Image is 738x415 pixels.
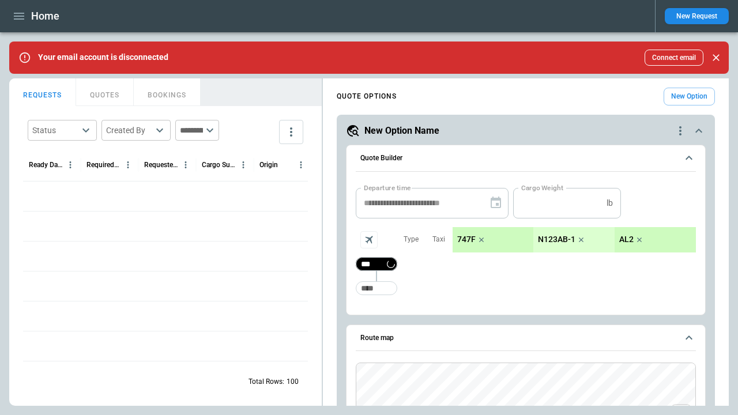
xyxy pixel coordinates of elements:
[360,334,394,342] h6: Route map
[619,235,634,244] p: AL2
[202,161,236,169] div: Cargo Summary
[337,94,397,99] h4: QUOTE OPTIONS
[178,157,193,172] button: Requested Route column menu
[63,157,78,172] button: Ready Date & Time (UTC+03:00) column menu
[144,161,178,169] div: Requested Route
[236,157,251,172] button: Cargo Summary column menu
[708,50,724,66] button: Close
[31,9,59,23] h1: Home
[457,235,476,244] p: 747F
[432,235,445,244] p: Taxi
[356,145,696,172] button: Quote Builder
[86,161,121,169] div: Required Date & Time (UTC+03:00)
[645,50,703,66] button: Connect email
[356,257,397,271] div: Not found
[364,183,411,193] label: Departure time
[293,157,308,172] button: Origin column menu
[453,227,696,252] div: scrollable content
[38,52,168,62] p: Your email account is disconnected
[287,377,299,387] p: 100
[279,120,303,144] button: more
[29,161,63,169] div: Ready Date & Time (UTC+03:00)
[356,281,397,295] div: Too short
[346,124,706,138] button: New Option Namequote-option-actions
[665,8,729,24] button: New Request
[259,161,278,169] div: Origin
[708,45,724,70] div: dismiss
[521,183,563,193] label: Cargo Weight
[106,124,152,136] div: Created By
[538,235,575,244] p: N123AB-1
[364,124,439,137] h5: New Option Name
[404,235,419,244] p: Type
[664,88,715,105] button: New Option
[356,188,696,301] div: Quote Builder
[673,124,687,138] div: quote-option-actions
[134,78,201,106] button: BOOKINGS
[248,377,284,387] p: Total Rows:
[360,154,402,162] h6: Quote Builder
[9,78,76,106] button: REQUESTS
[121,157,135,172] button: Required Date & Time (UTC+03:00) column menu
[76,78,134,106] button: QUOTES
[356,325,696,352] button: Route map
[360,231,378,248] span: Aircraft selection
[607,198,613,208] p: lb
[32,124,78,136] div: Status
